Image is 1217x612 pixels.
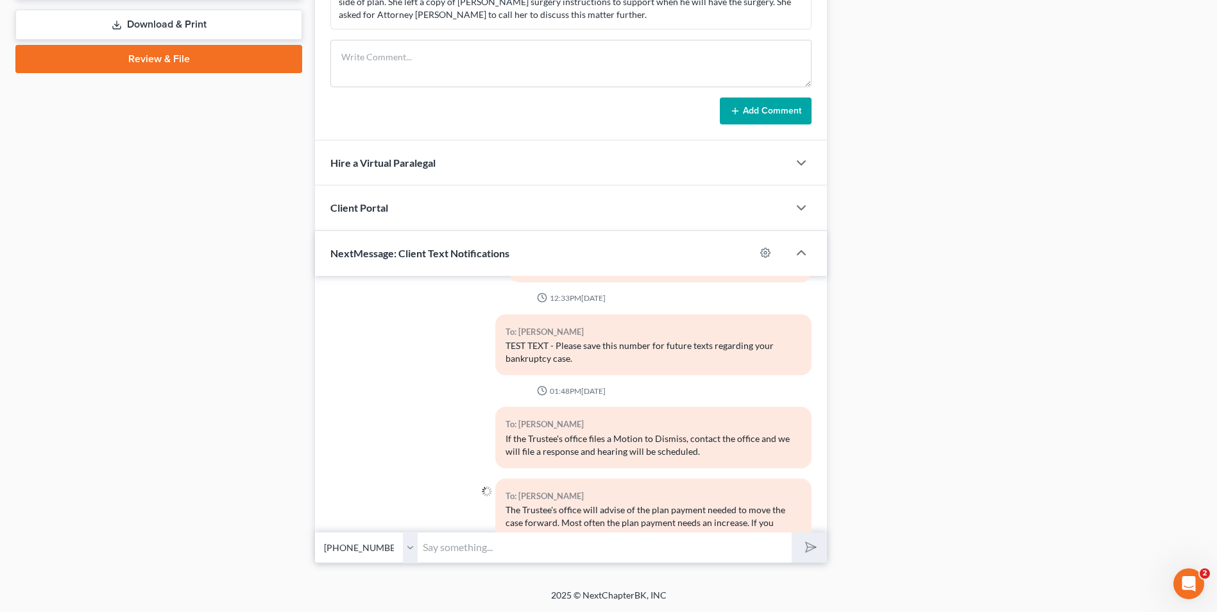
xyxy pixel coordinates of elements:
span: 2 [1200,568,1210,579]
div: TEST TEXT - Please save this number for future texts regarding your bankruptcy case. [506,339,801,365]
div: To: [PERSON_NAME] [506,417,801,432]
div: The Trustee's office will advise of the plan payment needed to move the case forward. Most often ... [506,504,801,529]
span: NextMessage: Client Text Notifications [330,247,509,259]
iframe: Intercom live chat [1173,568,1204,599]
div: If the Trustee's office files a Motion to Dismiss, contact the office and we will file a response... [506,432,801,458]
img: loading-94b0b3e1ba8af40f4fa279cbd2939eec65efbab3f2d82603d4e2456fc2c12017.gif [482,486,492,497]
span: Client Portal [330,201,388,214]
div: To: [PERSON_NAME] [506,489,801,504]
button: Add Comment [720,98,812,124]
div: 12:33PM[DATE] [330,293,812,303]
a: Review & File [15,45,302,73]
a: Download & Print [15,10,302,40]
div: 01:48PM[DATE] [330,386,812,396]
div: 2025 © NextChapterBK, INC [243,589,974,612]
span: Hire a Virtual Paralegal [330,157,436,169]
input: Say something... [418,532,792,563]
div: To: [PERSON_NAME] [506,325,801,339]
